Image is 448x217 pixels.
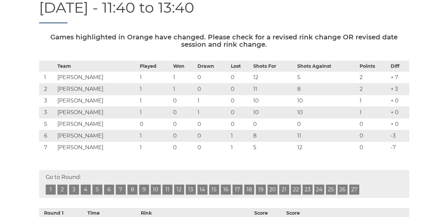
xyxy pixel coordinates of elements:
[229,61,252,71] th: Lost
[296,61,358,71] th: Shots Against
[56,71,138,83] td: [PERSON_NAME]
[358,130,389,142] td: 0
[349,185,359,195] a: 27
[358,83,389,95] td: 2
[56,130,138,142] td: [PERSON_NAME]
[296,130,358,142] td: 11
[196,61,229,71] th: Drawn
[256,185,266,195] a: 19
[56,95,138,106] td: [PERSON_NAME]
[326,185,336,195] a: 25
[296,95,358,106] td: 10
[138,71,171,83] td: 1
[81,185,91,195] a: 4
[252,118,296,130] td: 0
[39,170,409,198] div: Go to Round:
[358,95,389,106] td: 1
[314,185,324,195] a: 24
[389,71,409,83] td: + 7
[162,185,172,195] a: 11
[358,61,389,71] th: Points
[186,185,196,195] a: 13
[389,95,409,106] td: + 0
[39,106,56,118] td: 3
[389,61,409,71] th: Diff
[196,118,229,130] td: 0
[291,185,301,195] a: 22
[138,142,171,153] td: 1
[389,106,409,118] td: + 0
[139,185,149,195] a: 9
[151,185,161,195] a: 10
[244,185,254,195] a: 18
[358,142,389,153] td: 0
[296,118,358,130] td: 0
[358,71,389,83] td: 2
[229,71,252,83] td: 0
[171,118,196,130] td: 0
[389,83,409,95] td: + 3
[338,185,348,195] a: 26
[56,106,138,118] td: [PERSON_NAME]
[252,95,296,106] td: 10
[138,95,171,106] td: 1
[39,130,56,142] td: 6
[252,142,296,153] td: 5
[196,130,229,142] td: 0
[197,185,207,195] a: 14
[303,185,313,195] a: 23
[196,106,229,118] td: 1
[252,61,296,71] th: Shots For
[252,71,296,83] td: 12
[296,71,358,83] td: 5
[209,185,219,195] a: 15
[56,142,138,153] td: [PERSON_NAME]
[268,185,278,195] a: 20
[56,118,138,130] td: [PERSON_NAME]
[296,106,358,118] td: 10
[358,118,389,130] td: 0
[196,71,229,83] td: 0
[229,95,252,106] td: 0
[69,185,79,195] a: 3
[56,83,138,95] td: [PERSON_NAME]
[389,142,409,153] td: -7
[389,118,409,130] td: + 0
[174,185,184,195] a: 12
[39,83,56,95] td: 2
[229,118,252,130] td: 0
[92,185,102,195] a: 5
[279,185,289,195] a: 21
[229,130,252,142] td: 1
[138,61,171,71] th: Played
[296,83,358,95] td: 8
[358,106,389,118] td: 1
[138,118,171,130] td: 0
[171,71,196,83] td: 1
[196,83,229,95] td: 0
[252,106,296,118] td: 10
[171,130,196,142] td: 0
[229,83,252,95] td: 0
[171,95,196,106] td: 0
[252,130,296,142] td: 8
[196,95,229,106] td: 1
[229,106,252,118] td: 0
[138,130,171,142] td: 1
[39,71,56,83] td: 1
[233,185,243,195] a: 17
[252,83,296,95] td: 11
[171,142,196,153] td: 0
[127,185,137,195] a: 8
[116,185,126,195] a: 7
[39,33,409,48] h5: Games highlighted in Orange have changed. Please check for a revised rink change OR revised date ...
[171,61,196,71] th: Won
[138,83,171,95] td: 1
[229,142,252,153] td: 1
[39,142,56,153] td: 7
[39,118,56,130] td: 5
[171,106,196,118] td: 0
[46,185,56,195] a: 1
[171,83,196,95] td: 1
[296,142,358,153] td: 12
